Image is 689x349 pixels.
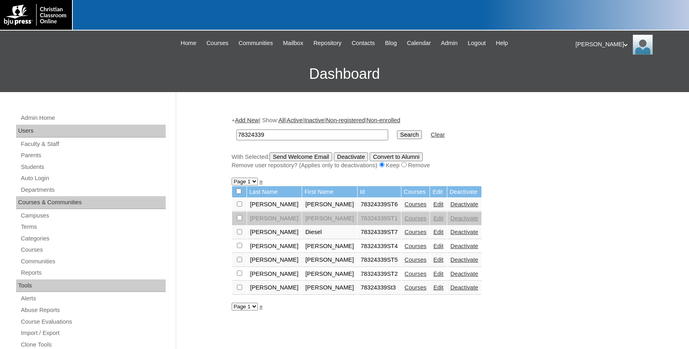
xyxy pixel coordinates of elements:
td: [PERSON_NAME] [302,240,357,253]
div: [PERSON_NAME] [576,35,681,55]
input: Search [237,129,388,140]
td: 78324339ST7 [358,226,401,239]
a: » [259,178,263,185]
input: Send Welcome Email [269,152,332,161]
a: Courses [405,215,427,222]
td: First Name [302,186,357,198]
a: Calendar [403,39,435,48]
a: Deactivate [450,243,478,249]
td: 78324339St3 [358,281,401,295]
td: [PERSON_NAME] [302,198,357,211]
a: Non-enrolled [366,117,400,123]
a: Departments [20,185,166,195]
a: Courses [202,39,232,48]
a: Edit [433,284,443,291]
a: Deactivate [450,271,478,277]
td: [PERSON_NAME] [247,226,302,239]
td: [PERSON_NAME] [247,253,302,267]
a: Import / Export [20,328,166,338]
td: Deactivate [447,186,481,198]
a: Courses [405,284,427,291]
input: Deactivate [334,152,368,161]
a: Campuses [20,211,166,221]
a: Edit [433,271,443,277]
a: Edit [433,243,443,249]
td: [PERSON_NAME] [247,281,302,295]
a: Terms [20,222,166,232]
a: Edit [433,229,443,235]
a: Alerts [20,294,166,304]
a: Edit [433,257,443,263]
a: Courses [405,271,427,277]
a: Logout [464,39,490,48]
span: Admin [441,39,458,48]
td: Edit [430,186,446,198]
a: Communities [234,39,277,48]
h3: Dashboard [4,56,685,92]
input: Convert to Alumni [370,152,423,161]
input: Search [397,130,422,139]
span: Contacts [352,39,375,48]
a: Inactive [304,117,325,123]
a: Deactivate [450,201,478,207]
a: Courses [20,245,166,255]
a: Mailbox [279,39,308,48]
td: Diesel [302,226,357,239]
img: Karen Lawton [633,35,653,55]
a: Active [286,117,302,123]
a: Communities [20,257,166,267]
a: Courses [405,201,427,207]
td: Last Name [247,186,302,198]
a: Courses [405,229,427,235]
a: Deactivate [450,284,478,291]
a: Courses [405,257,427,263]
a: Admin [437,39,462,48]
td: Courses [401,186,430,198]
div: Courses & Communities [16,196,166,209]
span: Repository [313,39,341,48]
span: Courses [206,39,228,48]
span: Blog [385,39,397,48]
a: Admin Home [20,113,166,123]
td: [PERSON_NAME] [302,281,357,295]
div: + | Show: | | | | [232,116,630,169]
a: Repository [309,39,346,48]
a: Course Evaluations [20,317,166,327]
a: Students [20,162,166,172]
a: Non-registered [326,117,365,123]
div: Remove user repository? (Applies only to deactivations) Keep Remove [232,161,630,170]
a: Home [177,39,200,48]
div: Users [16,125,166,138]
td: 78324339ST4 [358,240,401,253]
td: 78324339ST5 [358,253,401,267]
td: [PERSON_NAME] [247,240,302,253]
span: Mailbox [283,39,304,48]
td: [PERSON_NAME] [247,267,302,281]
a: Add New [235,117,259,123]
a: Courses [405,243,427,249]
a: Deactivate [450,257,478,263]
a: Edit [433,201,443,207]
a: Contacts [348,39,379,48]
span: Home [181,39,196,48]
a: Abuse Reports [20,305,166,315]
td: 78324339ST1 [358,212,401,226]
a: » [259,303,263,310]
span: Logout [468,39,486,48]
a: Parents [20,150,166,160]
td: 78324339ST2 [358,267,401,281]
td: [PERSON_NAME] [247,212,302,226]
a: Clear [431,131,445,138]
div: With Selected: [232,152,630,170]
span: Calendar [407,39,431,48]
a: Categories [20,234,166,244]
span: Help [496,39,508,48]
a: Deactivate [450,229,478,235]
td: 78324339ST6 [358,198,401,211]
a: All [278,117,285,123]
div: Tools [16,279,166,292]
a: Deactivate [450,215,478,222]
td: [PERSON_NAME] [302,253,357,267]
td: [PERSON_NAME] [247,198,302,211]
a: Auto Login [20,173,166,183]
